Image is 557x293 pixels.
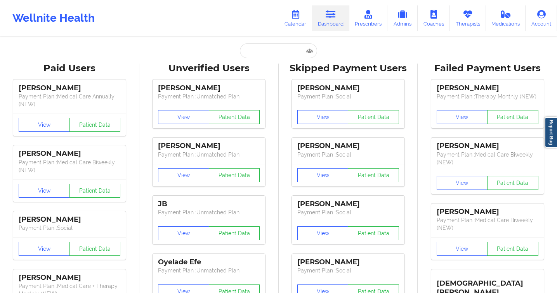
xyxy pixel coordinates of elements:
button: Patient Data [209,110,260,124]
p: Payment Plan : Unmatched Plan [158,209,260,216]
div: JB [158,200,260,209]
button: View [437,110,488,124]
div: [PERSON_NAME] [437,207,538,216]
div: Paid Users [5,62,134,74]
div: [PERSON_NAME] [19,273,120,282]
button: View [158,110,209,124]
div: [PERSON_NAME] [297,141,399,150]
p: Payment Plan : Social [297,93,399,100]
p: Payment Plan : Social [297,209,399,216]
button: View [158,168,209,182]
button: View [19,184,70,198]
p: Payment Plan : Medical Care Biweekly (NEW) [437,216,538,232]
a: Coaches [418,5,450,31]
p: Payment Plan : Unmatched Plan [158,267,260,274]
div: [PERSON_NAME] [19,84,120,93]
div: [PERSON_NAME] [297,258,399,267]
a: Dashboard [312,5,349,31]
a: Medications [486,5,526,31]
div: Failed Payment Users [423,62,552,74]
button: View [19,242,70,256]
button: View [297,168,349,182]
p: Payment Plan : Unmatched Plan [158,151,260,159]
button: View [297,110,349,124]
button: View [297,226,349,240]
button: Patient Data [348,110,399,124]
button: Patient Data [487,242,538,256]
div: [PERSON_NAME] [437,141,538,150]
button: Patient Data [69,118,121,132]
a: Report Bug [545,117,557,148]
div: [PERSON_NAME] [437,84,538,93]
p: Payment Plan : Social [297,151,399,159]
button: View [437,242,488,256]
p: Payment Plan : Medical Care Biweekly (NEW) [437,151,538,166]
p: Payment Plan : Social [297,267,399,274]
div: [PERSON_NAME] [19,149,120,158]
p: Payment Plan : Medical Care Biweekly (NEW) [19,159,120,174]
button: Patient Data [209,226,260,240]
div: [PERSON_NAME] [158,141,260,150]
div: [PERSON_NAME] [19,215,120,224]
p: Payment Plan : Medical Care Annually (NEW) [19,93,120,108]
a: Therapists [450,5,486,31]
p: Payment Plan : Unmatched Plan [158,93,260,100]
button: View [158,226,209,240]
a: Prescribers [349,5,388,31]
a: Account [526,5,557,31]
button: View [19,118,70,132]
button: Patient Data [209,168,260,182]
div: Skipped Payment Users [284,62,413,74]
p: Payment Plan : Social [19,224,120,232]
a: Admins [387,5,418,31]
div: [PERSON_NAME] [297,84,399,93]
p: Payment Plan : Therapy Monthly (NEW) [437,93,538,100]
button: View [437,176,488,190]
button: Patient Data [69,184,121,198]
button: Patient Data [487,110,538,124]
div: Oyelade Efe [158,258,260,267]
div: Unverified Users [145,62,273,74]
button: Patient Data [348,168,399,182]
div: [PERSON_NAME] [297,200,399,209]
button: Patient Data [69,242,121,256]
div: [PERSON_NAME] [158,84,260,93]
button: Patient Data [487,176,538,190]
a: Calendar [279,5,312,31]
button: Patient Data [348,226,399,240]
